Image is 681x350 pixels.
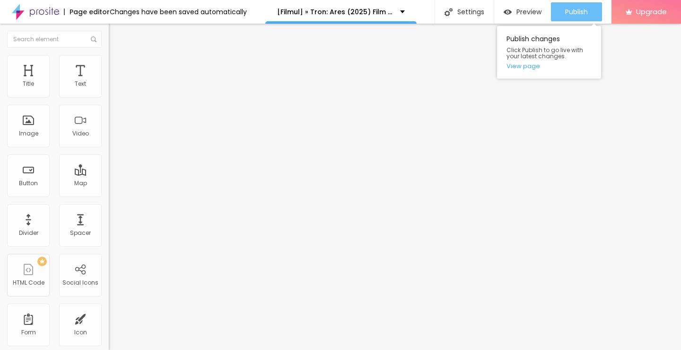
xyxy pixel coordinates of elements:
span: Click Publish to go live with your latest changes. [506,47,592,59]
span: Upgrade [636,8,667,16]
div: Publish changes [497,26,601,79]
img: Icone [91,36,96,42]
button: Preview [494,2,551,21]
button: Publish [551,2,602,21]
img: Icone [445,8,453,16]
input: Search element [7,31,102,48]
div: Button [19,180,38,187]
div: Map [74,180,87,187]
img: view-1.svg [504,8,512,16]
iframe: Editor [109,24,681,350]
div: Text [75,81,86,87]
div: HTML Code [13,279,44,286]
div: Icon [74,329,87,336]
div: Changes have been saved automatically [110,9,247,15]
p: [Filmul] » Tron: Ares (2025) Film Online Subtitrat in [GEOGRAPHIC_DATA] | GRATIS [277,9,393,15]
div: Title [23,81,34,87]
div: Spacer [70,230,91,236]
span: Preview [516,8,541,16]
div: Divider [19,230,38,236]
div: Page editor [64,9,110,15]
div: Video [72,130,89,137]
div: Form [21,329,36,336]
a: View page [506,63,592,69]
div: Image [19,130,38,137]
span: Publish [565,8,588,16]
div: Social Icons [62,279,98,286]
